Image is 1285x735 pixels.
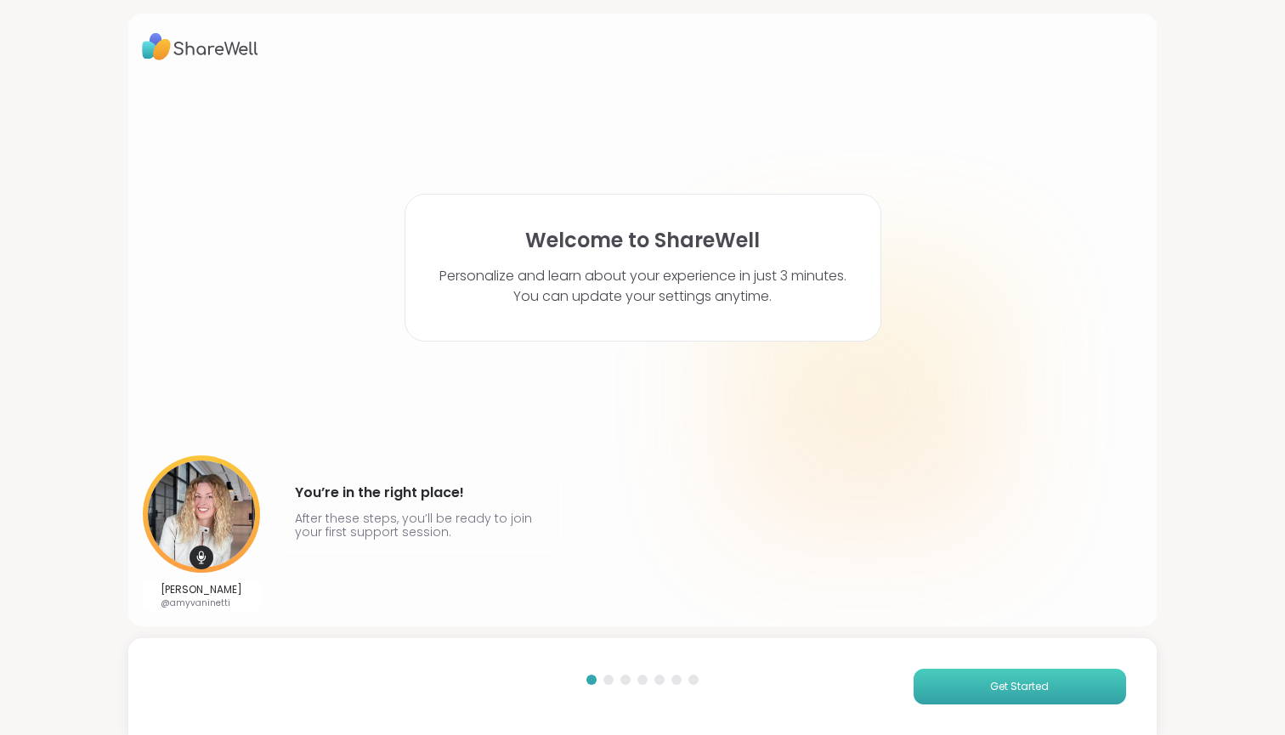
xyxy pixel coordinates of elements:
[161,596,242,609] p: @amyvaninetti
[190,546,213,569] img: mic icon
[143,455,260,573] img: User image
[142,27,258,66] img: ShareWell Logo
[990,679,1049,694] span: Get Started
[295,512,540,539] p: After these steps, you’ll be ready to join your first support session.
[439,266,846,307] p: Personalize and learn about your experience in just 3 minutes. You can update your settings anytime.
[525,229,760,252] h1: Welcome to ShareWell
[914,669,1126,704] button: Get Started
[161,583,242,596] p: [PERSON_NAME]
[295,479,540,506] h4: You’re in the right place!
